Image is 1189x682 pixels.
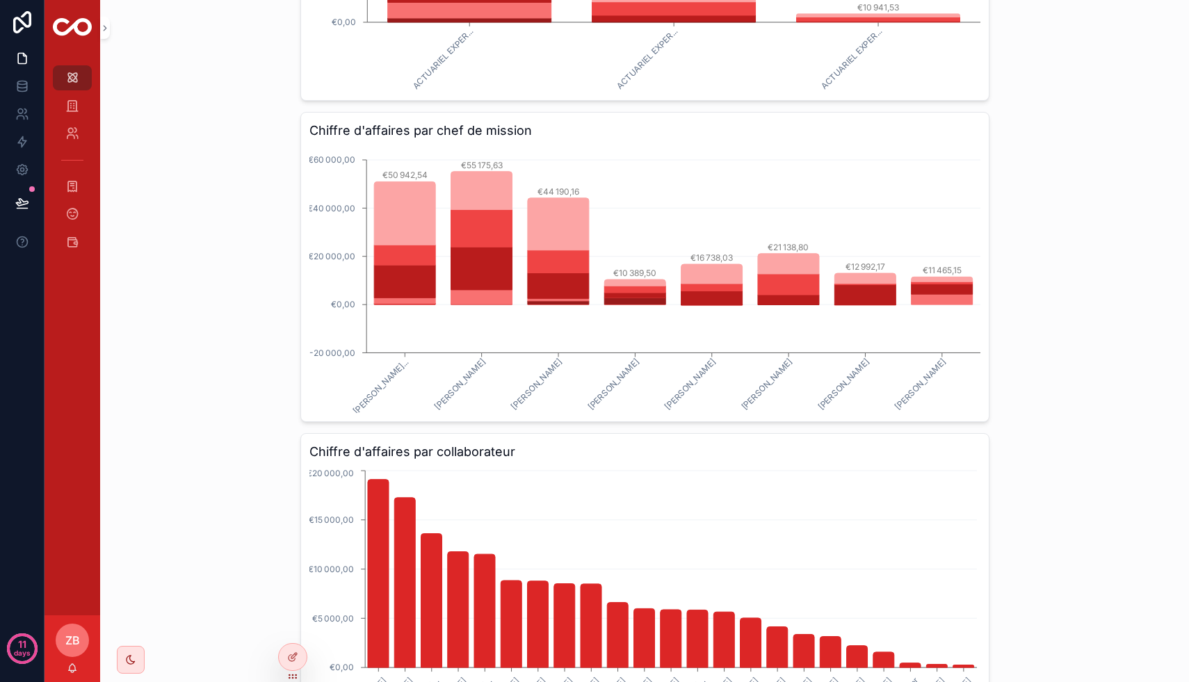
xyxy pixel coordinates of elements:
tspan: €40 000,00 [307,203,355,213]
p: 11 [18,638,26,651]
h3: Chiffre d'affaires par collaborateur [309,442,980,462]
img: App logo [53,18,92,38]
tspan: €60 000,00 [308,154,355,165]
p: days [14,643,31,663]
tspan: [PERSON_NAME] [739,357,794,412]
tspan: €12 992,17 [845,261,884,272]
tspan: ACTUARIEL EXPER... [818,26,883,91]
tspan: €16 738,03 [690,252,733,263]
tspan: €5 000,00 [312,613,354,624]
tspan: €50 942,54 [382,170,427,180]
tspan: [PERSON_NAME] [662,357,717,412]
tspan: €10 389,50 [613,268,656,278]
div: scrollable content [45,56,100,273]
tspan: ACTUARIEL EXPER... [410,26,475,91]
tspan: [PERSON_NAME] [816,357,871,412]
span: ZB [65,632,80,649]
tspan: €20 000,00 [308,251,355,261]
tspan: €55 175,63 [460,160,502,170]
tspan: €10 000,00 [308,564,354,574]
tspan: €0,00 [331,299,355,309]
tspan: [PERSON_NAME] [432,357,487,412]
tspan: €11 465,15 [922,265,961,275]
tspan: €20 000,00 [307,468,354,478]
tspan: €0,00 [330,662,354,672]
div: chart [309,146,980,413]
tspan: €0,00 [332,17,356,27]
tspan: [PERSON_NAME] [585,357,640,412]
tspan: €15 000,00 [309,514,354,525]
tspan: €-20 000,00 [304,348,355,358]
h3: Chiffre d'affaires par chef de mission [309,121,980,140]
tspan: €21 138,80 [768,242,809,252]
tspan: [PERSON_NAME] [508,357,563,412]
tspan: €10 941,53 [857,2,898,13]
tspan: [PERSON_NAME]... [350,357,410,416]
tspan: ACTUARIEL EXPER... [614,26,679,91]
tspan: €44 190,16 [537,186,579,197]
tspan: [PERSON_NAME] [892,357,947,412]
